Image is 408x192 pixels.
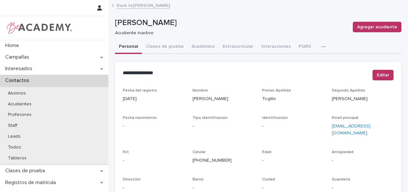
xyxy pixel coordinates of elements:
p: Contactos [3,77,34,84]
p: [PERSON_NAME] [332,96,394,102]
p: [DATE] [123,96,185,102]
span: Nombre [193,89,208,93]
button: Clases de prueba [142,40,188,54]
p: Trujillo [262,96,324,102]
p: - [262,157,324,164]
button: Agregar acudiente [353,22,401,32]
img: WPrjXfSUmiLcdUfaYY4Q [5,21,73,35]
p: Alumnos [3,91,31,96]
button: Interacciones [257,40,295,54]
p: - [332,185,394,192]
button: PQRS [295,40,315,54]
span: Dirección [123,178,141,181]
button: Extracurricular [219,40,257,54]
span: Primer Apellido [262,89,291,93]
span: Editar [377,72,389,78]
p: Interesados [3,66,37,72]
p: [PERSON_NAME] [193,96,254,102]
p: Profesores [3,112,37,118]
span: Fecha del registro [123,89,157,93]
button: Académico [188,40,219,54]
span: Segundo Apellido [332,89,365,93]
span: Guardería [332,178,350,181]
p: - [123,123,185,130]
span: Identificación [262,116,288,120]
a: Back to[PERSON_NAME] [117,1,170,9]
p: - [123,157,185,164]
span: Edad [262,150,271,154]
button: Editar [373,70,394,80]
span: Ext. [123,150,130,154]
p: Acudientes [3,101,37,107]
p: - [262,185,324,192]
span: Agregar acudiente [357,24,397,30]
span: Fecha nacimiento [123,116,157,120]
span: Ciudad [262,178,275,181]
p: [PERSON_NAME] [115,18,348,28]
p: Leads [3,134,26,139]
p: Campañas [3,54,34,60]
p: Registros de matrícula [3,179,61,186]
p: - [193,185,254,192]
span: Barrio [193,178,204,181]
p: Clases de prueba [3,168,50,174]
span: Antigüedad [332,150,353,154]
p: - [193,123,254,130]
p: - [262,123,324,130]
p: Staff [3,123,23,128]
span: Celular [193,150,206,154]
p: - [123,185,185,192]
p: Home [3,42,24,49]
a: [PHONE_NUMBER] [193,158,232,163]
span: Tipo identificación [193,116,228,120]
span: Email principal [332,116,358,120]
p: Tableros [3,155,32,161]
p: - [332,157,394,164]
a: [EMAIL_ADDRESS][DOMAIN_NAME] [332,124,371,135]
button: Personal [115,40,142,54]
p: Todos [3,145,26,150]
p: Acudiente inactivo [115,30,345,36]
